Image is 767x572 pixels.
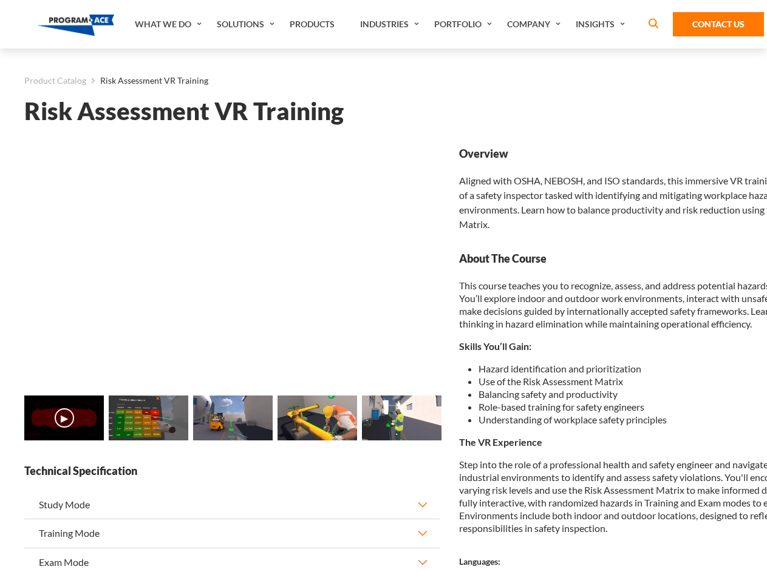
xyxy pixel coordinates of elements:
a: Contact Us [673,12,764,36]
img: Risk Assessment VR Training - Preview 2 [193,395,273,440]
button: Study Mode [24,491,440,519]
img: Risk Assessment VR Training - Preview 3 [278,395,357,440]
img: Program-Ace [38,15,115,36]
a: Product Catalog [24,73,86,89]
strong: Technical Specification [24,463,440,479]
img: Risk Assessment VR Training - Video 0 [24,395,104,440]
li: Risk Assessment VR Training [86,73,208,89]
button: Training Mode [24,519,440,547]
button: ▶ [55,408,74,428]
strong: Languages: [459,556,500,567]
img: Risk Assessment VR Training - Preview 1 [109,395,188,440]
img: Risk Assessment VR Training - Preview 4 [362,395,441,440]
iframe: Risk Assessment VR Training - Video 0 [24,146,440,380]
